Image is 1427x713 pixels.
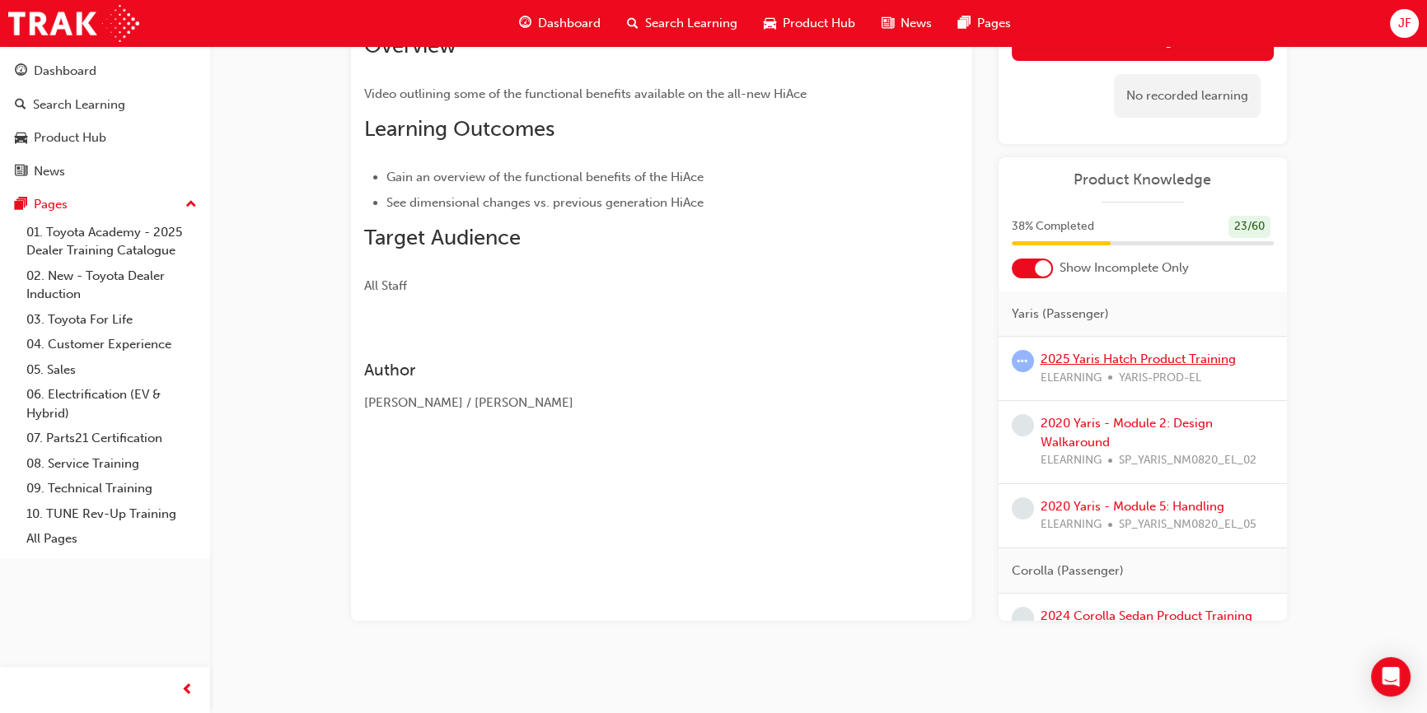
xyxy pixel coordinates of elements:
a: guage-iconDashboard [506,7,614,40]
span: ELEARNING [1041,451,1102,470]
span: See dimensional changes vs. previous generation HiAce [386,195,704,210]
span: Dashboard [538,14,601,33]
a: car-iconProduct Hub [751,7,868,40]
div: No recorded learning [1114,74,1261,118]
span: Product Hub [783,14,855,33]
div: Product Hub [34,128,106,147]
span: Search Learning [645,14,737,33]
span: learningRecordVerb_ATTEMPT-icon [1012,350,1034,372]
a: 10. TUNE Rev-Up Training [20,501,204,527]
span: car-icon [764,13,776,34]
span: Yaris (Passenger) [1012,305,1109,324]
h3: Author [364,361,900,380]
a: 2025 Yaris Hatch Product Training [1041,352,1236,366]
span: guage-icon [15,64,27,79]
a: 05. Sales [20,357,204,383]
span: learningRecordVerb_NONE-icon [1012,607,1034,629]
span: 38 % Completed [1012,217,1094,236]
a: Product Knowledge [1012,170,1274,189]
a: News [7,156,204,187]
span: news-icon [15,165,27,179]
button: Pages [7,189,204,220]
span: pages-icon [15,198,27,212]
span: Video outlining some of the functional benefits available on the all-new HiAce [364,86,807,101]
a: pages-iconPages [945,7,1024,40]
span: learningRecordVerb_NONE-icon [1012,497,1034,520]
a: search-iconSearch Learning [614,7,751,40]
span: All Staff [364,278,407,293]
span: ELEARNING [1041,515,1102,534]
a: 2020 Yaris - Module 2: Design Walkaround [1041,416,1213,450]
a: 07. Parts21 Certification [20,426,204,451]
a: 2020 Yaris - Module 5: Handling [1041,499,1224,514]
button: JF [1390,9,1419,38]
span: Target Audience [364,225,521,250]
img: Trak [8,5,139,42]
a: 03. Toyota For Life [20,307,204,333]
span: YARIS-PROD-EL [1119,369,1201,388]
span: guage-icon [519,13,531,34]
span: ELEARNING [1041,369,1102,388]
span: Learning Outcomes [364,116,554,142]
a: Dashboard [7,56,204,86]
span: search-icon [15,98,26,113]
a: 01. Toyota Academy - 2025 Dealer Training Catalogue [20,220,204,263]
div: Search Learning [33,96,125,114]
span: Corolla (Passenger) [1012,562,1124,580]
span: learningRecordVerb_NONE-icon [1012,414,1034,436]
a: 02. New - Toyota Dealer Induction [20,263,204,307]
span: prev-icon [181,680,194,701]
a: 08. Service Training [20,451,204,477]
a: All Pages [20,526,204,552]
span: Gain an overview of the functional benefits of the HiAce [386,170,704,184]
div: Open Intercom Messenger [1371,657,1411,697]
div: Dashboard [34,62,96,81]
a: news-iconNews [868,7,945,40]
span: pages-icon [958,13,971,34]
span: JF [1397,14,1411,33]
span: Show Incomplete Only [1060,259,1189,277]
div: [PERSON_NAME] / [PERSON_NAME] [364,394,900,412]
span: news-icon [882,13,894,34]
a: 09. Technical Training [20,476,204,501]
span: search-icon [627,13,639,34]
span: SP_YARIS_NM0820_EL_02 [1119,451,1256,470]
a: Product Hub [7,123,204,153]
a: 04. Customer Experience [20,332,204,357]
div: 23 / 60 [1228,216,1270,238]
div: Pages [34,195,68,214]
span: SP_YARIS_NM0820_EL_05 [1119,515,1256,534]
span: car-icon [15,131,27,146]
span: Pages [977,14,1011,33]
a: 2024 Corolla Sedan Product Training [1041,608,1252,623]
button: DashboardSearch LearningProduct HubNews [7,53,204,189]
div: News [34,162,65,181]
a: Search Learning [7,90,204,120]
a: 06. Electrification (EV & Hybrid) [20,382,204,426]
span: News [901,14,932,33]
span: up-icon [185,194,197,216]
